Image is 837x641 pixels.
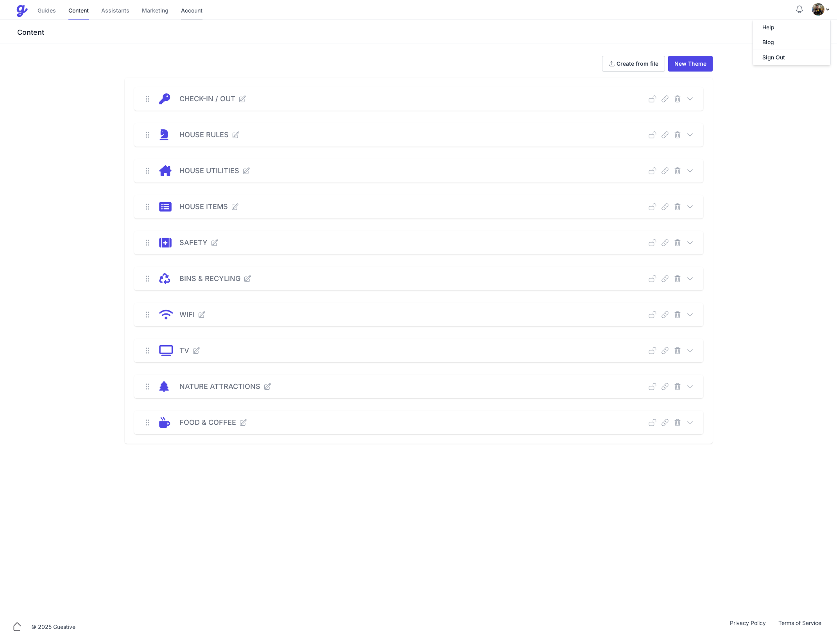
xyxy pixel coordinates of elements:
div: Profile Menu [812,3,831,16]
p: HOUSE UTILITIES [179,165,239,176]
p: HOUSE RULES [179,129,229,140]
a: Content [68,3,89,20]
img: Guestive Guides [16,5,28,17]
a: New Theme [668,56,713,72]
p: FOOD & COFFEE [179,417,236,428]
a: Assistants [101,3,129,20]
a: Help [753,20,830,35]
p: BINS & RECYLING [179,273,240,284]
a: Account [181,3,203,20]
a: Guides [38,3,56,20]
a: Create from file [602,56,665,72]
p: NATURE ATTRACTIONS [179,381,260,392]
div: © 2025 Guestive [31,623,75,631]
h3: Content [16,28,837,37]
a: Blog [753,35,830,50]
p: TV [179,345,189,356]
a: Terms of Service [772,619,828,635]
p: WIFI [179,309,195,320]
button: Sign Out [753,50,830,65]
p: CHECK-IN / OUT [179,93,235,104]
p: SAFETY [179,237,208,248]
button: Notifications [795,5,804,14]
a: Privacy Policy [724,619,772,635]
img: 5fncu2069akabqqlnd639ivc7mg7 [812,3,824,16]
a: Marketing [142,3,168,20]
p: HOUSE ITEMS [179,201,228,212]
